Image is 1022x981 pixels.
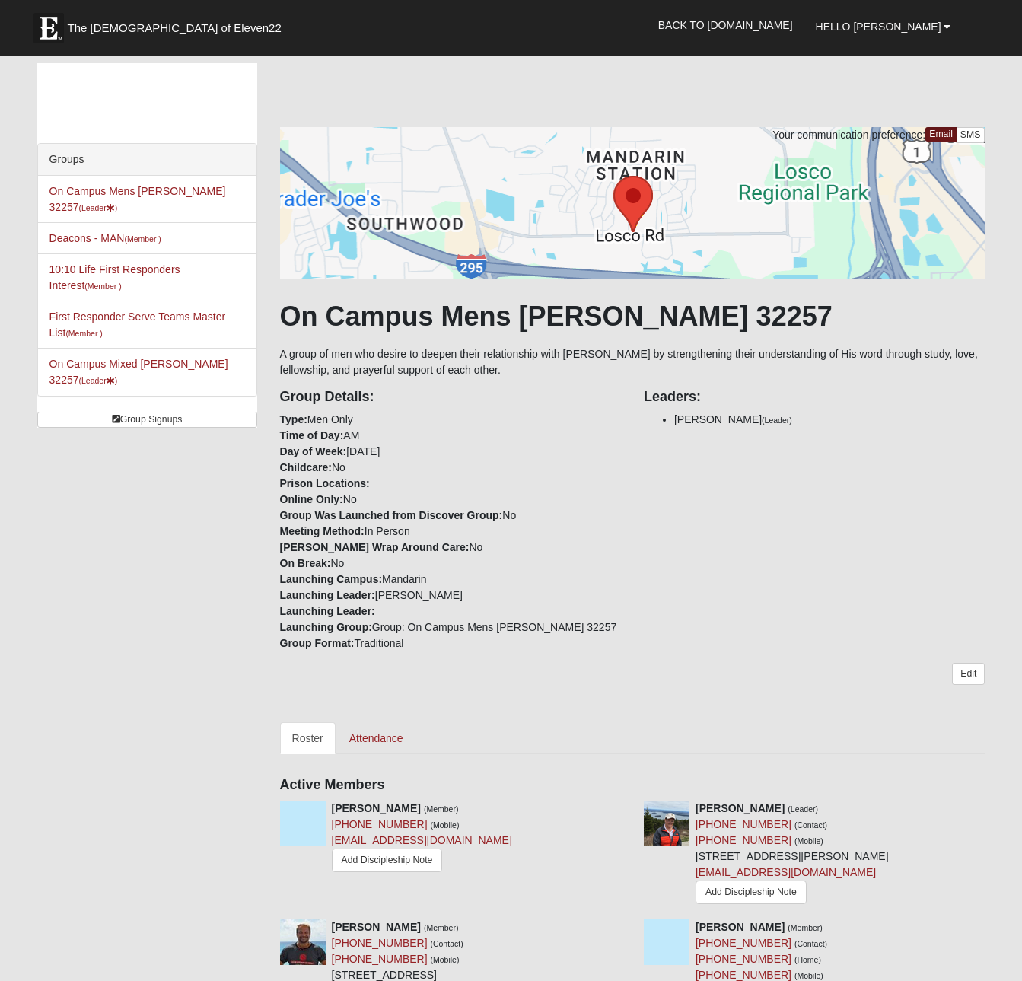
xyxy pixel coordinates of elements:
a: The [DEMOGRAPHIC_DATA] of Eleven22 [26,5,330,43]
a: Add Discipleship Note [696,881,807,904]
span: Hello [PERSON_NAME] [816,21,941,33]
a: Roster [280,722,336,754]
li: [PERSON_NAME] [674,412,985,428]
a: Hello [PERSON_NAME] [804,8,963,46]
div: [STREET_ADDRESS][PERSON_NAME] [696,801,889,908]
small: (Member) [424,923,459,932]
a: [PHONE_NUMBER] [696,937,791,949]
strong: Meeting Method: [280,525,365,537]
strong: [PERSON_NAME] Wrap Around Care: [280,541,470,553]
h4: Active Members [280,777,985,794]
a: [EMAIL_ADDRESS][DOMAIN_NAME] [332,834,512,846]
a: Add Discipleship Note [332,849,443,872]
span: Your communication preference: [772,129,925,141]
small: (Contact) [794,939,827,948]
strong: Online Only: [280,493,343,505]
small: (Leader) [788,804,818,814]
strong: Childcare: [280,461,332,473]
a: Attendance [337,722,415,754]
small: (Leader ) [79,376,118,385]
a: Group Signups [37,412,257,428]
a: Back to [DOMAIN_NAME] [647,6,804,44]
small: (Member ) [84,282,121,291]
strong: Time of Day: [280,429,344,441]
small: (Contact) [794,820,827,830]
a: [PHONE_NUMBER] [332,818,428,830]
small: (Mobile) [794,836,823,846]
small: (Leader) [762,416,792,425]
strong: [PERSON_NAME] [696,802,785,814]
div: Men Only AM [DATE] No No No In Person No No Mandarin [PERSON_NAME] Group: On Campus Mens [PERSON_... [269,378,632,651]
strong: Group Was Launched from Discover Group: [280,509,503,521]
small: (Mobile) [430,820,459,830]
h4: Group Details: [280,389,621,406]
a: [EMAIL_ADDRESS][DOMAIN_NAME] [696,866,876,878]
strong: Launching Leader: [280,589,375,601]
div: Groups [38,144,256,176]
a: Edit [952,663,985,685]
a: First Responder Serve Teams Master List(Member ) [49,311,226,339]
h4: Leaders: [644,389,985,406]
small: (Member) [788,923,823,932]
strong: [PERSON_NAME] [332,921,421,933]
a: SMS [956,127,985,143]
strong: Group Format: [280,637,355,649]
strong: [PERSON_NAME] [332,802,421,814]
a: [PHONE_NUMBER] [696,834,791,846]
a: [PHONE_NUMBER] [332,937,428,949]
small: (Contact) [430,939,463,948]
strong: Launching Group: [280,621,372,633]
strong: Prison Locations: [280,477,370,489]
strong: On Break: [280,557,331,569]
a: [PHONE_NUMBER] [696,953,791,965]
a: On Campus Mens [PERSON_NAME] 32257(Leader) [49,185,226,213]
a: On Campus Mixed [PERSON_NAME] 32257(Leader) [49,358,228,386]
small: (Member ) [65,329,102,338]
small: (Member ) [124,234,161,244]
strong: Day of Week: [280,445,347,457]
strong: Type: [280,413,307,425]
a: [PHONE_NUMBER] [332,953,428,965]
img: Eleven22 logo [33,13,64,43]
small: (Member) [424,804,459,814]
a: Deacons - MAN(Member ) [49,232,161,244]
a: Email [925,127,957,142]
strong: [PERSON_NAME] [696,921,785,933]
a: [PHONE_NUMBER] [696,818,791,830]
small: (Leader ) [79,203,118,212]
strong: Launching Campus: [280,573,383,585]
h1: On Campus Mens [PERSON_NAME] 32257 [280,300,985,333]
strong: Launching Leader: [280,605,375,617]
span: The [DEMOGRAPHIC_DATA] of Eleven22 [68,21,282,36]
a: 10:10 Life First Responders Interest(Member ) [49,263,180,291]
